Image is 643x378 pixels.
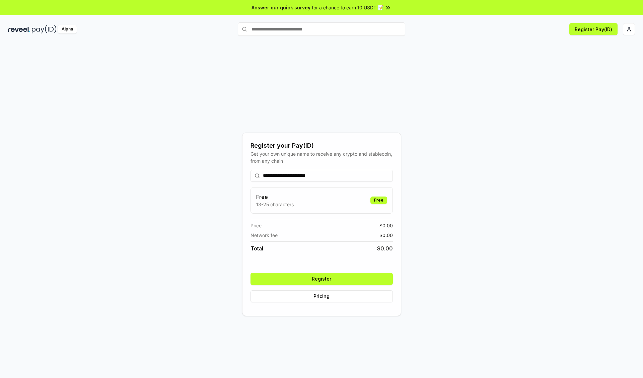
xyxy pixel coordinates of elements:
[312,4,383,11] span: for a chance to earn 10 USDT 📝
[252,4,310,11] span: Answer our quick survey
[251,290,393,302] button: Pricing
[377,244,393,252] span: $ 0.00
[32,25,57,33] img: pay_id
[370,197,387,204] div: Free
[8,25,30,33] img: reveel_dark
[256,193,294,201] h3: Free
[251,141,393,150] div: Register your Pay(ID)
[251,273,393,285] button: Register
[251,150,393,164] div: Get your own unique name to receive any crypto and stablecoin, from any chain
[251,244,263,252] span: Total
[251,222,262,229] span: Price
[256,201,294,208] p: 13-25 characters
[569,23,618,35] button: Register Pay(ID)
[379,232,393,239] span: $ 0.00
[379,222,393,229] span: $ 0.00
[58,25,77,33] div: Alpha
[251,232,278,239] span: Network fee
